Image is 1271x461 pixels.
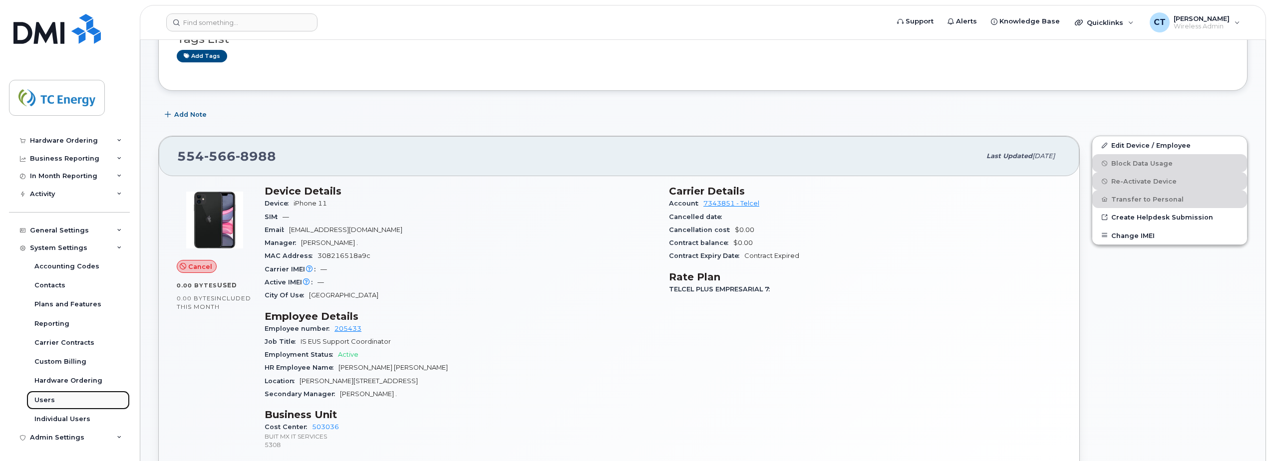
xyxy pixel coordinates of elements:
[999,16,1060,26] span: Knowledge Base
[312,423,339,431] a: 503036
[217,281,237,289] span: used
[265,213,283,221] span: SIM
[1111,178,1177,185] span: Re-Activate Device
[984,11,1067,31] a: Knowledge Base
[265,239,301,246] span: Manager
[338,351,358,358] span: Active
[1154,16,1166,28] span: CT
[265,441,657,449] p: 5308
[265,252,318,259] span: MAC Address
[265,310,657,322] h3: Employee Details
[669,226,735,233] span: Cancellation cost
[265,265,320,273] span: Carrier IMEI
[669,239,733,246] span: Contract balance
[265,325,334,332] span: Employee number
[301,338,391,345] span: IS EUS Support Coordinator
[188,262,212,271] span: Cancel
[340,390,397,398] span: [PERSON_NAME] .
[338,364,448,371] span: [PERSON_NAME] [PERSON_NAME]
[265,200,294,207] span: Device
[1068,12,1141,32] div: Quicklinks
[265,351,338,358] span: Employment Status
[1092,227,1247,244] button: Change IMEI
[1092,154,1247,172] button: Block Data Usage
[265,409,657,421] h3: Business Unit
[906,16,934,26] span: Support
[301,239,358,246] span: [PERSON_NAME] .
[669,271,1061,283] h3: Rate Plan
[1092,136,1247,154] a: Edit Device / Employee
[1092,172,1247,190] button: Re-Activate Device
[265,364,338,371] span: HR Employee Name
[177,295,215,302] span: 0.00 Bytes
[986,152,1032,160] span: Last updated
[890,11,941,31] a: Support
[294,200,327,207] span: iPhone 11
[1174,14,1230,22] span: [PERSON_NAME]
[1032,152,1055,160] span: [DATE]
[265,338,301,345] span: Job Title
[265,185,657,197] h3: Device Details
[1087,18,1123,26] span: Quicklinks
[703,200,759,207] a: 7343851 - Telcel
[733,239,753,246] span: $0.00
[174,110,207,119] span: Add Note
[334,325,361,332] a: 205433
[956,16,977,26] span: Alerts
[265,390,340,398] span: Secondary Manager
[1092,190,1247,208] button: Transfer to Personal
[185,190,245,250] img: iPhone_11.jpg
[177,50,227,62] a: Add tags
[204,149,236,164] span: 566
[735,226,754,233] span: $0.00
[309,291,378,299] span: [GEOGRAPHIC_DATA]
[265,278,318,286] span: Active IMEI
[318,278,324,286] span: —
[669,200,703,207] span: Account
[265,291,309,299] span: City Of Use
[744,252,799,259] span: Contract Expired
[669,213,727,221] span: Cancelled date
[1092,208,1247,226] a: Create Helpdesk Submission
[166,13,318,31] input: Find something...
[265,423,312,431] span: Cost Center
[177,149,276,164] span: 554
[158,106,215,124] button: Add Note
[1143,12,1247,32] div: Chris Taylor
[265,432,657,441] p: BUIT MX IT SERVICES
[236,149,276,164] span: 8988
[289,226,402,233] span: [EMAIL_ADDRESS][DOMAIN_NAME]
[1174,22,1230,30] span: Wireless Admin
[265,377,300,385] span: Location
[265,226,289,233] span: Email
[177,282,217,289] span: 0.00 Bytes
[669,252,744,259] span: Contract Expiry Date
[283,213,289,221] span: —
[669,285,775,293] span: TELCEL PLUS EMPRESARIAL 7
[669,185,1061,197] h3: Carrier Details
[1228,418,1264,454] iframe: Messenger Launcher
[320,265,327,273] span: —
[318,252,370,259] span: 308216518a9c
[941,11,984,31] a: Alerts
[177,33,1229,45] h3: Tags List
[300,377,418,385] span: [PERSON_NAME][STREET_ADDRESS]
